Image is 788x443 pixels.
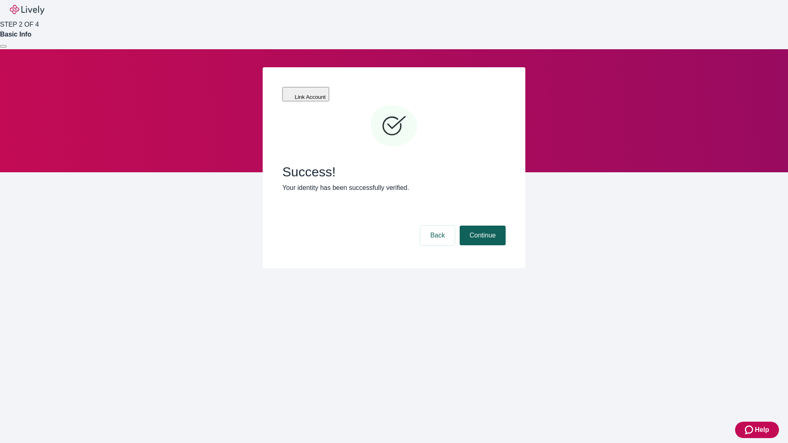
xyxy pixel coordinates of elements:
button: Link Account [282,87,329,101]
span: Success! [282,164,506,180]
img: Lively [10,5,44,15]
button: Continue [460,226,506,245]
svg: Checkmark icon [369,102,419,151]
p: Your identity has been successfully verified. [282,183,506,193]
button: Zendesk support iconHelp [735,422,779,438]
button: Back [420,226,455,245]
svg: Zendesk support icon [745,425,755,435]
span: Help [755,425,769,435]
